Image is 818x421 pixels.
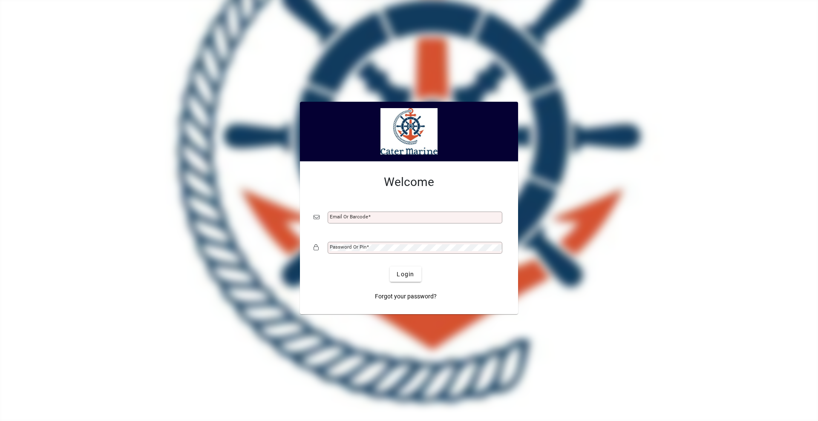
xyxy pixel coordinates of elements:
[397,270,414,279] span: Login
[375,292,437,301] span: Forgot your password?
[330,214,368,220] mat-label: Email or Barcode
[390,266,421,282] button: Login
[372,289,440,304] a: Forgot your password?
[314,175,504,189] h2: Welcome
[330,244,366,250] mat-label: Password or Pin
